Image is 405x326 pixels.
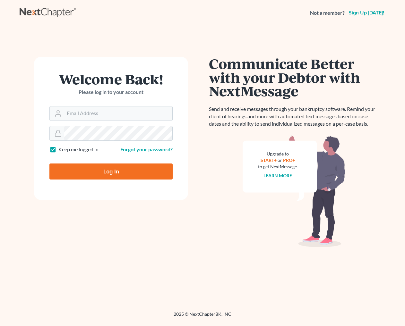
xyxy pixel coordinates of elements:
[20,311,385,322] div: 2025 © NextChapterBK, INC
[278,157,282,163] span: or
[49,163,173,180] input: Log In
[347,10,385,15] a: Sign up [DATE]!
[243,135,345,247] img: nextmessage_bg-59042aed3d76b12b5cd301f8e5b87938c9018125f34e5fa2b7a6b67550977c72.svg
[283,157,295,163] a: PRO+
[58,146,99,153] label: Keep me logged in
[49,88,173,96] p: Please log in to your account
[64,106,172,121] input: Email Address
[258,163,298,170] div: to get NextMessage.
[49,72,173,86] h1: Welcome Back!
[209,105,379,128] p: Send and receive messages through your bankruptcy software. Remind your client of hearings and mo...
[310,9,345,17] strong: Not a member?
[120,146,173,152] a: Forgot your password?
[264,173,292,178] a: Learn more
[258,151,298,157] div: Upgrade to
[209,57,379,98] h1: Communicate Better with your Debtor with NextMessage
[261,157,277,163] a: START+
